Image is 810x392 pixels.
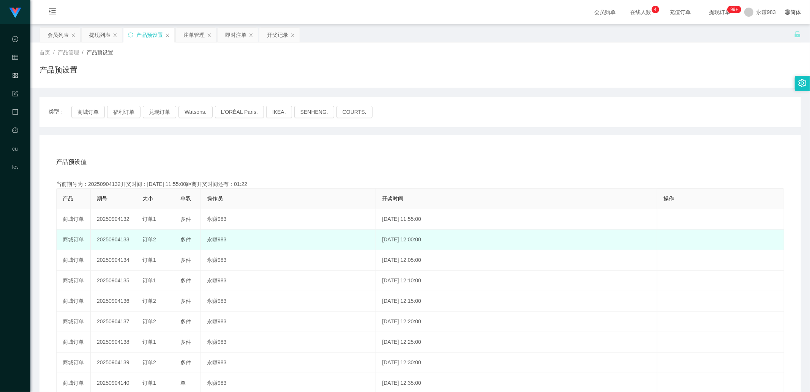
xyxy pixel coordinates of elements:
[12,55,18,122] span: 会员管理
[39,0,65,25] i: 图标: menu-unfold
[57,291,91,312] td: 商城订单
[336,106,373,118] button: COURTS.
[82,49,84,55] span: /
[207,195,223,202] span: 操作员
[142,277,156,283] span: 订单1
[180,359,191,365] span: 多件
[142,380,156,386] span: 订单1
[794,31,801,38] i: 图标: unlock
[201,209,376,230] td: 永赚983
[376,209,657,230] td: [DATE] 11:55:00
[143,106,176,118] button: 兑现订单
[382,195,403,202] span: 开奖时间
[49,106,71,118] span: 类型：
[12,87,18,102] i: 图标: form
[180,339,191,345] span: 多件
[785,9,790,15] i: 图标: global
[12,51,18,66] i: 图标: table
[87,49,113,55] span: 产品预设置
[57,250,91,271] td: 商城订单
[142,216,156,222] span: 订单1
[180,318,191,324] span: 多件
[376,332,657,353] td: [DATE] 12:25:00
[12,33,18,48] i: 图标: check-circle-o
[798,79,807,87] i: 图标: setting
[89,28,111,42] div: 提现列表
[142,339,156,345] span: 订单1
[12,123,18,200] a: 图标: dashboard平台首页
[666,9,695,15] span: 充值订单
[215,106,264,118] button: L'ORÉAL Paris.
[201,312,376,332] td: 永赚983
[136,28,163,42] div: 产品预设置
[201,332,376,353] td: 永赚983
[207,33,212,38] i: 图标: close
[12,109,18,177] span: 内容中心
[142,318,156,324] span: 订单2
[376,271,657,291] td: [DATE] 12:10:00
[201,230,376,250] td: 永赚983
[91,271,136,291] td: 20250904135
[39,64,77,76] h1: 产品预设置
[142,359,156,365] span: 订单2
[142,236,156,242] span: 订单2
[91,312,136,332] td: 20250904137
[178,106,213,118] button: Watsons.
[97,195,107,202] span: 期号
[91,209,136,230] td: 20250904132
[180,277,191,283] span: 多件
[180,298,191,304] span: 多件
[376,291,657,312] td: [DATE] 12:15:00
[663,195,674,202] span: 操作
[267,28,288,42] div: 开奖记录
[266,106,292,118] button: IKEA.
[180,236,191,242] span: 多件
[376,312,657,332] td: [DATE] 12:20:00
[201,250,376,271] td: 永赚983
[57,312,91,332] td: 商城订单
[180,380,186,386] span: 单
[376,250,657,271] td: [DATE] 12:05:00
[71,33,76,38] i: 图标: close
[180,216,191,222] span: 多件
[91,230,136,250] td: 20250904133
[706,9,734,15] span: 提现订单
[91,250,136,271] td: 20250904134
[57,353,91,373] td: 商城订单
[142,195,153,202] span: 大小
[225,28,246,42] div: 即时注单
[91,332,136,353] td: 20250904138
[56,180,784,188] div: 当前期号为：20250904132开奖时间：[DATE] 11:55:00距离开奖时间还有：01:22
[12,105,18,121] i: 图标: profile
[727,6,741,13] sup: 260
[57,271,91,291] td: 商城订单
[627,9,655,15] span: 在线人数
[142,257,156,263] span: 订单1
[12,69,18,84] i: 图标: appstore-o
[249,33,253,38] i: 图标: close
[91,353,136,373] td: 20250904139
[58,49,79,55] span: 产品管理
[12,91,18,159] span: 系统配置
[142,298,156,304] span: 订单2
[71,106,105,118] button: 商城订单
[56,157,87,167] span: 产品预设值
[180,257,191,263] span: 多件
[57,209,91,230] td: 商城订单
[57,332,91,353] td: 商城订单
[654,6,657,13] p: 4
[201,291,376,312] td: 永赚983
[47,28,69,42] div: 会员列表
[39,49,50,55] span: 首页
[294,106,334,118] button: SENHENG.
[9,8,21,18] img: logo.9652507e.png
[291,33,295,38] i: 图标: close
[652,6,659,13] sup: 4
[128,32,133,38] i: 图标: sync
[12,141,18,156] a: customer
[201,353,376,373] td: 永赚983
[107,106,141,118] button: 福利订单
[91,291,136,312] td: 20250904136
[376,353,657,373] td: [DATE] 12:30:00
[201,271,376,291] td: 永赚983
